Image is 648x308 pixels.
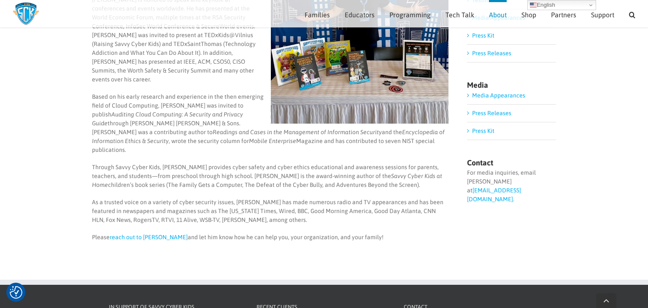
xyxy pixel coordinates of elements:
span: Tech Talk [445,11,474,18]
i: Savvy Cyber Kids at Home [92,173,442,188]
a: Press Kit [472,32,494,39]
a: Press Releases [472,50,511,57]
img: Revisit consent button [10,286,22,299]
i: Auditing Cloud Computing: A Security and Privacy Guide [92,111,243,127]
span: Programming [389,11,431,18]
img: Savvy Cyber Kids Logo [13,2,39,25]
span: Support [591,11,614,18]
i: Readings and Cases in the Management of Information Security [213,129,382,135]
a: [EMAIL_ADDRESS][DOMAIN_NAME] [467,187,521,203]
a: reach out to [PERSON_NAME] [110,234,188,240]
span: Educators [345,11,375,18]
p: Through Savvy Cyber Kids, [PERSON_NAME] provides cyber safety and cyber ethics educational and aw... [92,163,448,189]
p: Based on his early research and experience in the then emerging field of Cloud Computing, [PERSON... [92,92,448,154]
p: Please and let him know how he can help you, your organization, and your family! [92,233,448,242]
span: Shop [521,11,536,18]
div: For media inquiries, email [PERSON_NAME] at . [467,168,556,204]
span: Partners [551,11,576,18]
span: About [489,11,507,18]
i: Mobile Enterprise [249,138,296,144]
i: Encyclopedia of Information Ethics & Security [92,129,445,144]
h4: Contact [467,159,556,167]
a: Media Appearances [472,92,525,99]
p: As a trusted voice on a variety of cyber security issues, [PERSON_NAME] has made numerous radio a... [92,198,448,224]
a: Press Kit [472,127,494,134]
span: Families [305,11,330,18]
img: en [530,2,537,8]
h4: Media [467,81,556,89]
button: Consent Preferences [10,286,22,299]
a: Press Releases [472,110,511,116]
